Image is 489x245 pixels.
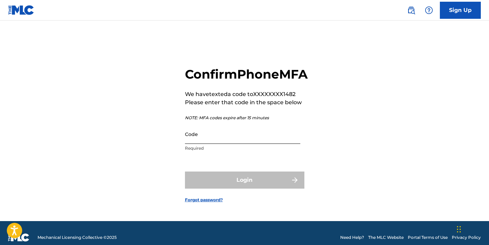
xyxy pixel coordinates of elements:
[404,3,418,17] a: Public Search
[407,6,415,14] img: search
[368,234,404,241] a: The MLC Website
[457,219,461,240] div: Drag
[8,5,34,15] img: MLC Logo
[340,234,364,241] a: Need Help?
[8,233,29,242] img: logo
[425,6,433,14] img: help
[440,2,481,19] a: Sign Up
[38,234,117,241] span: Mechanical Licensing Collective © 2025
[185,67,308,82] h2: Confirm Phone MFA
[422,3,436,17] div: Help
[185,98,308,107] p: Please enter that code in the space below
[185,197,223,203] a: Forgot password?
[452,234,481,241] a: Privacy Policy
[185,115,308,121] p: NOTE: MFA codes expire after 15 minutes
[408,234,448,241] a: Portal Terms of Use
[185,90,308,98] p: We have texted a code to XXXXXXXX1482
[455,212,489,245] iframe: Chat Widget
[185,145,300,151] p: Required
